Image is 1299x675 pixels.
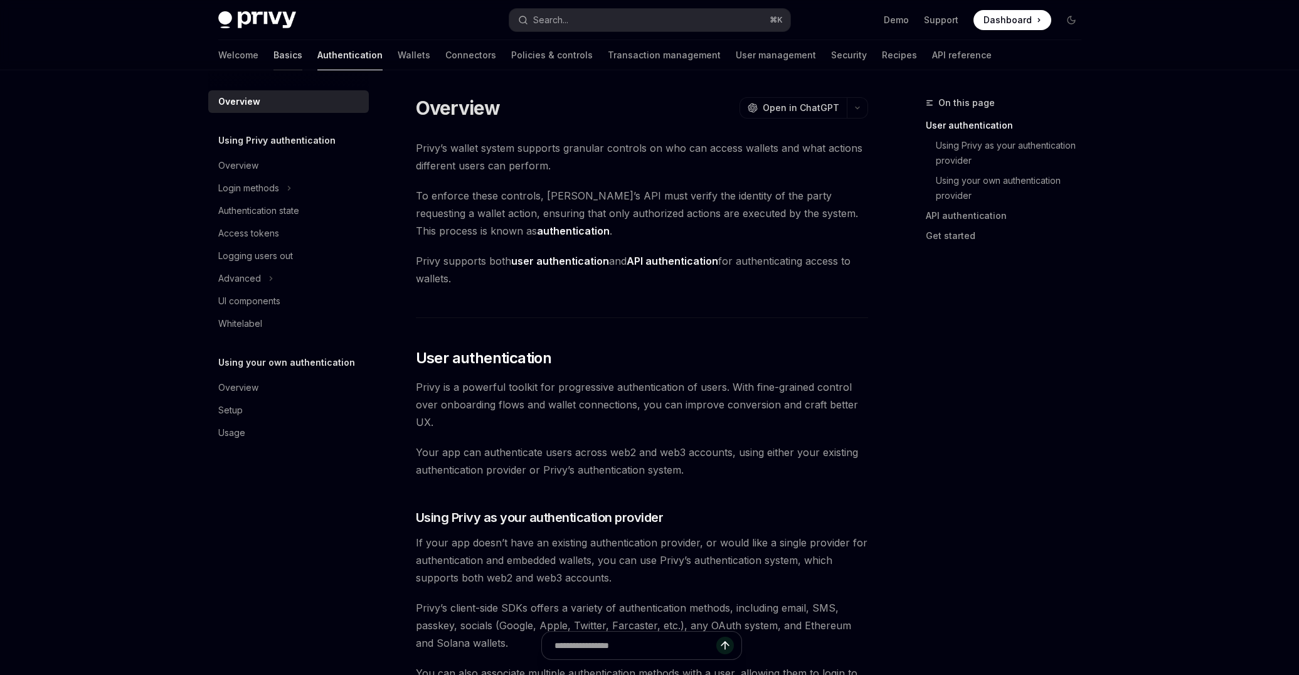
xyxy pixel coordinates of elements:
span: Your app can authenticate users across web2 and web3 accounts, using either your existing authent... [416,444,868,479]
button: Open in ChatGPT [740,97,847,119]
a: Logging users out [208,245,369,267]
div: Usage [218,425,245,440]
div: Overview [218,94,260,109]
span: If your app doesn’t have an existing authentication provider, or would like a single provider for... [416,534,868,587]
button: Search...⌘K [509,9,790,31]
a: Policies & controls [511,40,593,70]
strong: authentication [537,225,610,237]
span: Privy’s client-side SDKs offers a variety of authentication methods, including email, SMS, passke... [416,599,868,652]
div: Overview [218,158,258,173]
a: Overview [208,376,369,399]
a: User authentication [926,115,1091,136]
a: User management [736,40,816,70]
a: Connectors [445,40,496,70]
div: Whitelabel [218,316,262,331]
a: Support [924,14,958,26]
div: Login methods [218,181,279,196]
h5: Using your own authentication [218,355,355,370]
div: Access tokens [218,226,279,241]
a: Basics [273,40,302,70]
a: Usage [208,422,369,444]
span: Using Privy as your authentication provider [416,509,664,526]
div: Advanced [218,271,261,286]
button: Send message [716,637,734,654]
a: API reference [932,40,992,70]
a: Using your own authentication provider [936,171,1091,206]
div: Setup [218,403,243,418]
div: UI components [218,294,280,309]
a: Overview [208,154,369,177]
button: Toggle dark mode [1061,10,1081,30]
a: Dashboard [973,10,1051,30]
a: Using Privy as your authentication provider [936,136,1091,171]
h5: Using Privy authentication [218,133,336,148]
a: Authentication state [208,199,369,222]
strong: API authentication [627,255,718,267]
div: Search... [533,13,568,28]
a: Welcome [218,40,258,70]
a: API authentication [926,206,1091,226]
span: On this page [938,95,995,110]
a: Security [831,40,867,70]
a: UI components [208,290,369,312]
span: User authentication [416,348,552,368]
a: Access tokens [208,222,369,245]
a: Demo [884,14,909,26]
a: Wallets [398,40,430,70]
span: Open in ChatGPT [763,102,839,114]
img: dark logo [218,11,296,29]
strong: user authentication [511,255,609,267]
div: Logging users out [218,248,293,263]
div: Authentication state [218,203,299,218]
h1: Overview [416,97,501,119]
span: Privy supports both and for authenticating access to wallets. [416,252,868,287]
a: Whitelabel [208,312,369,335]
a: Transaction management [608,40,721,70]
div: Overview [218,380,258,395]
a: Overview [208,90,369,113]
span: Privy’s wallet system supports granular controls on who can access wallets and what actions diffe... [416,139,868,174]
span: ⌘ K [770,15,783,25]
a: Authentication [317,40,383,70]
a: Recipes [882,40,917,70]
a: Setup [208,399,369,422]
span: To enforce these controls, [PERSON_NAME]’s API must verify the identity of the party requesting a... [416,187,868,240]
span: Privy is a powerful toolkit for progressive authentication of users. With fine-grained control ov... [416,378,868,431]
span: Dashboard [984,14,1032,26]
a: Get started [926,226,1091,246]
